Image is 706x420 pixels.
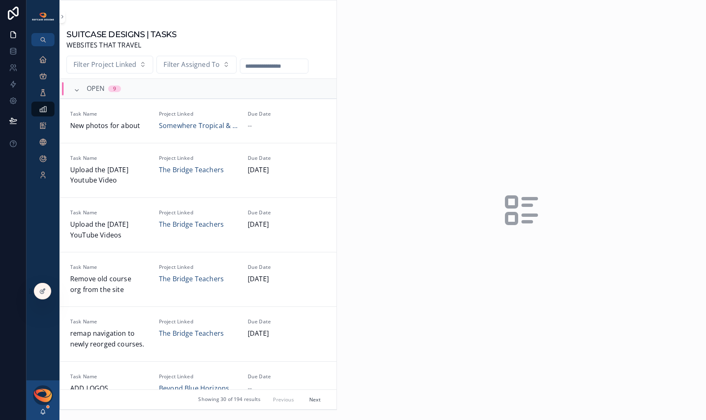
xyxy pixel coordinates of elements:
a: Task NameRemove old course org from the siteProject LinkedThe Bridge TeachersDue Date[DATE] [60,252,336,306]
span: Task Name [70,264,149,271]
span: Upload the [DATE] YouTube Videos [70,219,149,240]
a: The Bridge Teachers [159,165,224,176]
span: [DATE] [248,274,327,285]
a: The Bridge Teachers [159,219,224,230]
span: Due Date [248,111,327,117]
span: Remove old course org from the site [70,274,149,295]
a: Task NameUpload the [DATE] Youtube VideoProject LinkedThe Bridge TeachersDue Date[DATE] [60,143,336,197]
span: Filter Project Linked [73,59,136,70]
a: Task NameADD LOGOSProject LinkedBeyond Blue Horizons TravelDue Date-- [60,361,336,406]
h1: SUITCASE DESIGNS | TASKS [66,28,176,40]
a: Task NameNew photos for aboutProject LinkedSomewhere Tropical & BeyondDue Date-- [60,99,336,143]
span: Project Linked [159,373,238,380]
span: [DATE] [248,219,327,230]
span: Due Date [248,155,327,161]
span: Task Name [70,111,149,117]
button: Select Button [66,56,153,74]
span: [DATE] [248,165,327,176]
span: Project Linked [159,264,238,271]
span: Filter Assigned To [163,59,220,70]
span: Task Name [70,155,149,161]
span: OPEN [87,83,105,94]
a: Task Nameremap navigation to newly reorged courses.Project LinkedThe Bridge TeachersDue Date[DATE] [60,306,336,361]
span: Project Linked [159,111,238,117]
span: [DATE] [248,328,327,339]
span: ADD LOGOS [70,383,149,394]
a: Beyond Blue Horizons Travel [159,383,238,394]
div: 9 [113,85,116,92]
a: Task NameUpload the [DATE] YouTube VideosProject LinkedThe Bridge TeachersDue Date[DATE] [60,197,336,252]
button: Select Button [156,56,237,74]
a: The Bridge Teachers [159,328,224,339]
span: Due Date [248,264,327,271]
span: WEBSITES THAT TRAVEL [66,40,176,51]
span: Task Name [70,209,149,216]
span: -- [248,121,252,131]
span: remap navigation to newly reorged courses. [70,328,149,349]
span: Showing 30 of 194 results [198,396,261,403]
span: New photos for about [70,121,149,131]
span: -- [248,383,252,394]
a: Somewhere Tropical & Beyond [159,121,238,131]
span: Upload the [DATE] Youtube Video [70,165,149,186]
button: Next [303,393,327,406]
span: Due Date [248,318,327,325]
div: scrollable content [26,46,59,193]
span: Due Date [248,373,327,380]
span: Project Linked [159,155,238,161]
span: Due Date [248,209,327,216]
span: Project Linked [159,318,238,325]
span: Project Linked [159,209,238,216]
span: Task Name [70,373,149,380]
img: App logo [31,12,54,21]
a: The Bridge Teachers [159,274,224,285]
span: Task Name [70,318,149,325]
